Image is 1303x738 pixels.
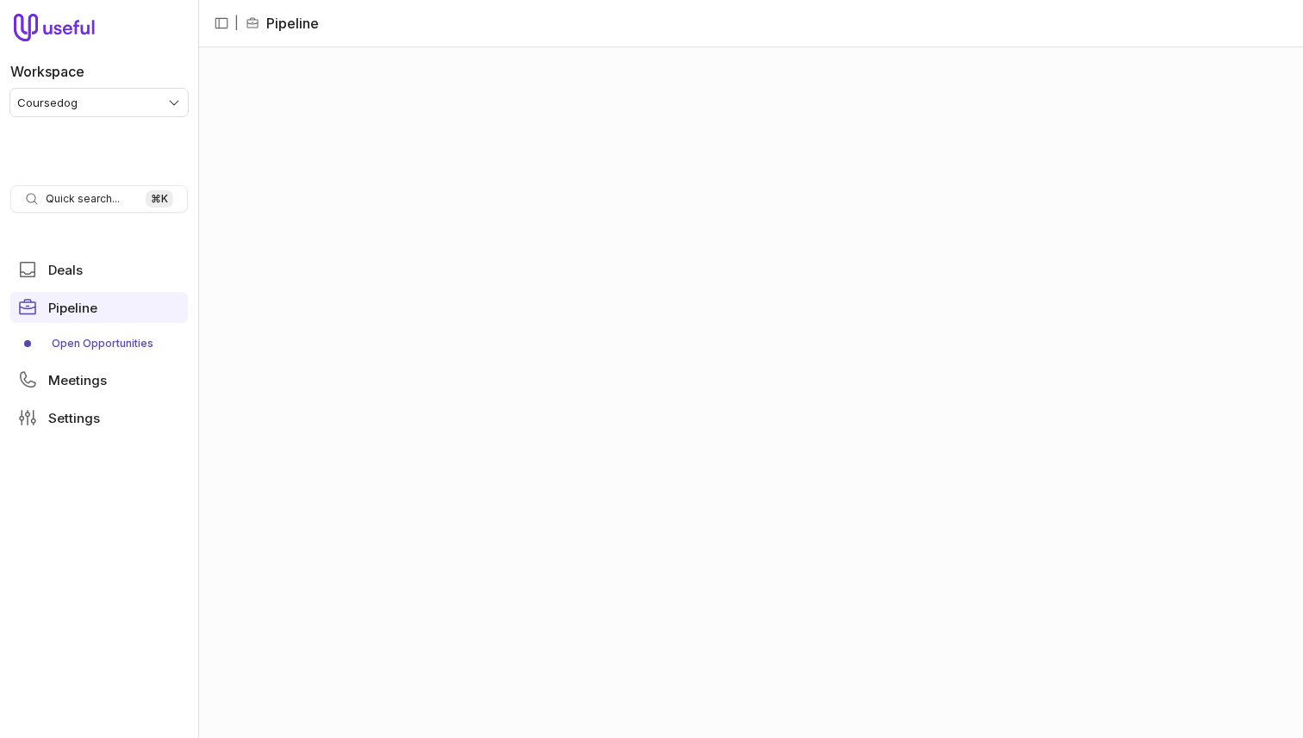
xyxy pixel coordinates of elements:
a: Settings [10,402,188,433]
a: Meetings [10,364,188,395]
span: Deals [48,264,83,276]
span: Meetings [48,374,107,387]
div: Pipeline submenu [10,330,188,357]
a: Open Opportunities [10,330,188,357]
span: Pipeline [48,301,97,314]
span: Quick search... [46,192,120,206]
label: Workspace [10,61,84,82]
li: Pipeline [246,13,319,34]
a: Pipeline [10,292,188,323]
span: Settings [48,412,100,425]
span: | [234,13,239,34]
kbd: ⌘ K [146,190,173,208]
button: Collapse sidebar [209,10,234,36]
a: Deals [10,254,188,285]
